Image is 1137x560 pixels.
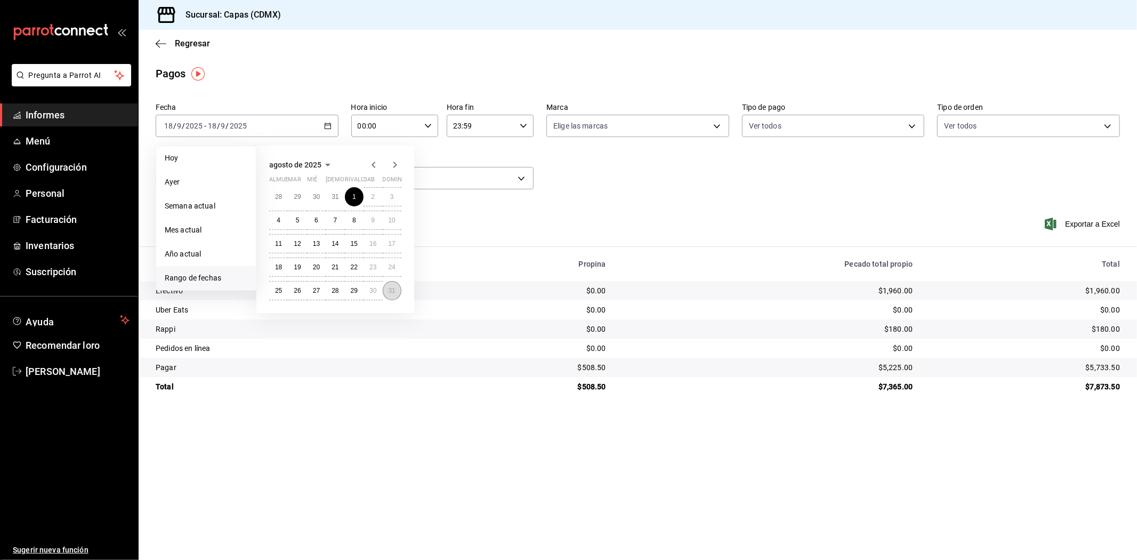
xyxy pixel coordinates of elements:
[173,122,176,130] font: /
[345,234,364,253] button: 15 de agosto de 2025
[288,234,307,253] button: 12 de agosto de 2025
[332,263,338,271] font: 21
[351,240,358,247] abbr: 15 de agosto de 2025
[345,211,364,230] button: 8 de agosto de 2025
[389,217,396,224] font: 10
[207,122,217,130] input: --
[578,363,606,372] font: $508.50
[275,263,282,271] abbr: 18 de agosto de 2025
[313,240,320,247] abbr: 13 de agosto de 2025
[364,234,382,253] button: 16 de agosto de 2025
[352,193,356,201] abbr: 1 de agosto de 2025
[326,211,344,230] button: 7 de agosto de 2025
[26,188,64,199] font: Personal
[369,287,376,294] abbr: 30 de agosto de 2025
[1086,382,1120,391] font: $7,873.50
[186,10,281,20] font: Sucursal: Capas (CDMX)
[269,281,288,300] button: 25 de agosto de 2025
[275,240,282,247] font: 11
[204,122,206,130] font: -
[326,258,344,277] button: 21 de agosto de 2025
[307,211,326,230] button: 6 de agosto de 2025
[1086,286,1120,295] font: $1,960.00
[277,217,280,224] font: 4
[165,250,201,258] font: Año actual
[371,217,375,224] abbr: 9 de agosto de 2025
[156,363,176,372] font: Pagar
[269,176,301,183] font: almuerzo
[351,240,358,247] font: 15
[351,263,358,271] abbr: 22 de agosto de 2025
[937,103,983,112] font: Tipo de orden
[269,211,288,230] button: 4 de agosto de 2025
[29,71,101,79] font: Pregunta a Parrot AI
[165,154,178,162] font: Hoy
[275,263,282,271] font: 18
[553,122,608,130] font: Elige las marcas
[326,234,344,253] button: 14 de agosto de 2025
[326,176,389,183] font: [DEMOGRAPHIC_DATA]
[383,211,401,230] button: 10 de agosto de 2025
[332,193,338,201] abbr: 31 de julio de 2025
[332,193,338,201] font: 31
[334,217,337,224] abbr: 7 de agosto de 2025
[1102,260,1120,268] font: Total
[332,263,338,271] abbr: 21 de agosto de 2025
[1047,218,1120,230] button: Exportar a Excel
[26,316,54,327] font: Ayuda
[26,366,100,377] font: [PERSON_NAME]
[371,193,375,201] font: 2
[878,363,913,372] font: $5,225.00
[389,287,396,294] font: 31
[313,193,320,201] abbr: 30 de julio de 2025
[389,240,396,247] font: 17
[332,287,338,294] abbr: 28 de agosto de 2025
[185,122,203,130] input: ----
[893,344,913,353] font: $0.00
[221,122,226,130] input: --
[307,258,326,277] button: 20 de agosto de 2025
[313,193,320,201] font: 30
[229,122,247,130] input: ----
[389,217,396,224] abbr: 10 de agosto de 2025
[371,217,375,224] font: 9
[275,193,282,201] font: 28
[345,258,364,277] button: 22 de agosto de 2025
[389,263,396,271] font: 24
[296,217,300,224] abbr: 5 de agosto de 2025
[352,193,356,201] font: 1
[313,263,320,271] abbr: 20 de agosto de 2025
[313,287,320,294] font: 27
[275,287,282,294] font: 25
[352,217,356,224] font: 8
[307,234,326,253] button: 13 de agosto de 2025
[586,344,606,353] font: $0.00
[332,240,338,247] font: 14
[165,226,201,234] font: Mes actual
[175,38,210,49] font: Regresar
[326,187,344,206] button: 31 de julio de 2025
[156,67,186,80] font: Pagos
[277,217,280,224] abbr: 4 de agosto de 2025
[578,382,606,391] font: $508.50
[156,344,210,353] font: Pedidos en línea
[315,217,318,224] font: 6
[884,325,913,333] font: $180.00
[345,176,374,187] abbr: viernes
[1100,306,1120,314] font: $0.00
[351,103,387,112] font: Hora inicio
[749,122,781,130] font: Ver todos
[26,135,51,147] font: Menú
[586,306,606,314] font: $0.00
[217,122,220,130] font: /
[307,176,317,187] abbr: miércoles
[294,240,301,247] font: 12
[269,258,288,277] button: 18 de agosto de 2025
[326,281,344,300] button: 28 de agosto de 2025
[383,187,401,206] button: 3 de agosto de 2025
[275,287,282,294] abbr: 25 de agosto de 2025
[156,103,176,112] font: Fecha
[383,176,408,183] font: dominio
[352,217,356,224] abbr: 8 de agosto de 2025
[878,382,913,391] font: $7,365.00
